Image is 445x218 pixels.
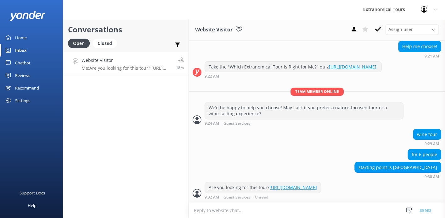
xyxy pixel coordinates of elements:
[15,31,27,44] div: Home
[20,187,45,199] div: Support Docs
[205,74,382,78] div: Aug 28 2025 09:22am (UTC -07:00) America/Tijuana
[205,62,381,72] div: Take the "Which Extranomical Tour is Right for Me?" quiz .
[413,141,441,146] div: Aug 28 2025 09:29am (UTC -07:00) America/Tijuana
[385,25,439,35] div: Assign User
[425,54,439,58] strong: 9:21 AM
[9,11,46,21] img: yonder-white-logo.png
[354,174,441,179] div: Aug 28 2025 09:30am (UTC -07:00) America/Tijuana
[205,122,219,126] strong: 9:24 AM
[425,175,439,179] strong: 9:30 AM
[205,74,219,78] strong: 9:22 AM
[15,69,30,82] div: Reviews
[68,24,184,35] h2: Conversations
[195,26,233,34] h3: Website Visitor
[425,142,439,146] strong: 9:29 AM
[15,94,30,107] div: Settings
[223,122,250,126] span: Guest Services
[398,54,441,58] div: Aug 28 2025 09:21am (UTC -07:00) America/Tijuana
[63,52,189,75] a: Website VisitorMe:Are you looking for this tour? [URL][DOMAIN_NAME]18m
[205,102,403,119] div: We’d be happy to help you choose! May I ask if you prefer a nature-focused tour or a wine-tasting...
[68,40,93,46] a: Open
[15,57,31,69] div: Chatbot
[176,65,184,70] span: Aug 28 2025 09:32am (UTC -07:00) America/Tijuana
[68,39,90,48] div: Open
[413,129,441,140] div: wine tour
[329,64,376,70] a: [URL][DOMAIN_NAME]
[205,182,321,193] div: Are you looking for this tour?
[82,65,171,71] p: Me: Are you looking for this tour? [URL][DOMAIN_NAME]
[398,41,441,52] div: Help me choose!
[28,199,37,212] div: Help
[252,195,268,199] span: • Unread
[290,88,344,95] span: Team member online
[269,184,317,190] a: [URL][DOMAIN_NAME]
[355,162,441,173] div: starting point is [GEOGRAPHIC_DATA]
[223,195,250,199] span: Guest Services
[205,121,403,126] div: Aug 28 2025 09:24am (UTC -07:00) America/Tijuana
[205,195,321,199] div: Aug 28 2025 09:32am (UTC -07:00) America/Tijuana
[408,149,441,160] div: for 6 people
[82,57,171,64] h4: Website Visitor
[93,40,120,46] a: Closed
[388,26,413,33] span: Assign user
[15,44,27,57] div: Inbox
[15,82,39,94] div: Recommend
[93,39,117,48] div: Closed
[205,195,219,199] strong: 9:32 AM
